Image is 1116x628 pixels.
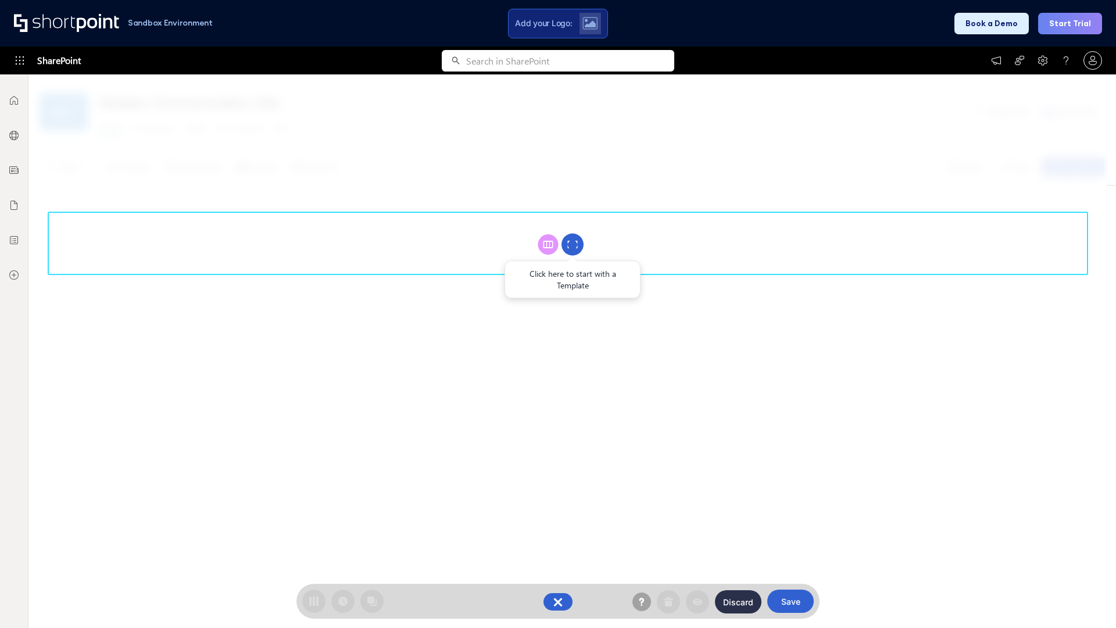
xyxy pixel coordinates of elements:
[515,18,572,28] span: Add your Logo:
[37,47,81,74] span: SharePoint
[128,20,213,26] h1: Sandbox Environment
[466,50,674,72] input: Search in SharePoint
[1058,572,1116,628] iframe: Chat Widget
[1038,13,1102,34] button: Start Trial
[954,13,1029,34] button: Book a Demo
[582,17,598,30] img: Upload logo
[715,590,761,613] button: Discard
[767,590,814,613] button: Save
